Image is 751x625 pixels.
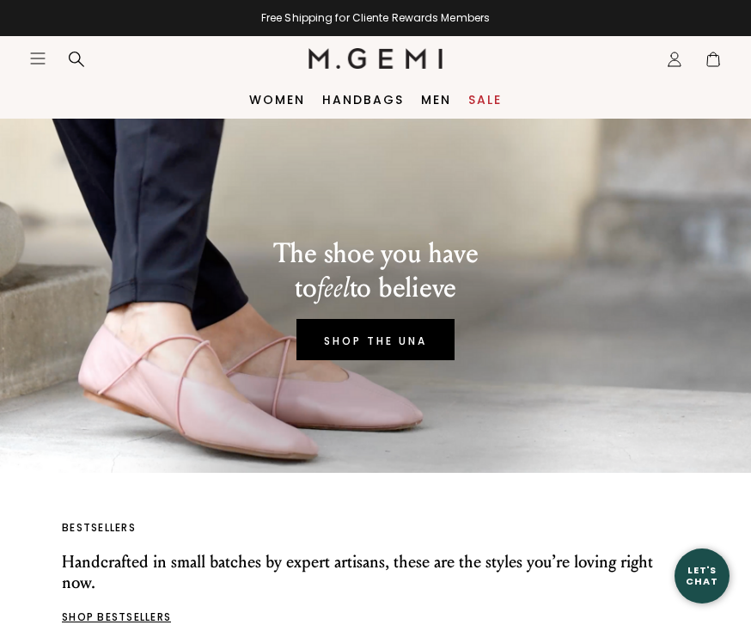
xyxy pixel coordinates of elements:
[308,48,443,69] img: M.Gemi
[273,271,479,305] p: to to believe
[62,521,689,535] p: BESTSELLERS
[468,93,502,107] a: Sale
[62,610,689,624] p: SHOP BESTSELLERS
[62,521,689,624] a: BESTSELLERS Handcrafted in small batches by expert artisans, these are the styles you’re loving r...
[62,552,689,593] p: Handcrafted in small batches by expert artisans, these are the styles you’re loving right now.
[421,93,451,107] a: Men
[273,236,479,271] p: The shoe you have
[249,93,305,107] a: Women
[675,565,730,586] div: Let's Chat
[317,272,350,304] em: feel
[29,50,46,67] button: Open site menu
[296,319,455,360] a: SHOP THE UNA
[322,93,404,107] a: Handbags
